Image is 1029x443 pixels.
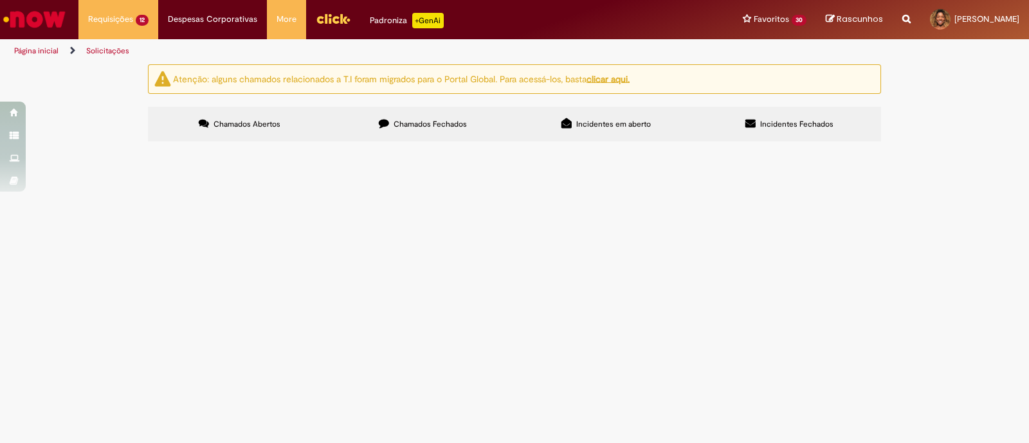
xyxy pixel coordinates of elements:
[168,13,257,26] span: Despesas Corporativas
[10,39,677,63] ul: Trilhas de página
[86,46,129,56] a: Solicitações
[394,119,467,129] span: Chamados Fechados
[837,13,883,25] span: Rascunhos
[88,13,133,26] span: Requisições
[136,15,149,26] span: 12
[14,46,59,56] a: Página inicial
[412,13,444,28] p: +GenAi
[754,13,789,26] span: Favoritos
[826,14,883,26] a: Rascunhos
[277,13,296,26] span: More
[760,119,833,129] span: Incidentes Fechados
[954,14,1019,24] span: [PERSON_NAME]
[214,119,280,129] span: Chamados Abertos
[792,15,806,26] span: 30
[173,73,630,84] ng-bind-html: Atenção: alguns chamados relacionados a T.I foram migrados para o Portal Global. Para acessá-los,...
[370,13,444,28] div: Padroniza
[576,119,651,129] span: Incidentes em aberto
[1,6,68,32] img: ServiceNow
[316,9,351,28] img: click_logo_yellow_360x200.png
[587,73,630,84] a: clicar aqui.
